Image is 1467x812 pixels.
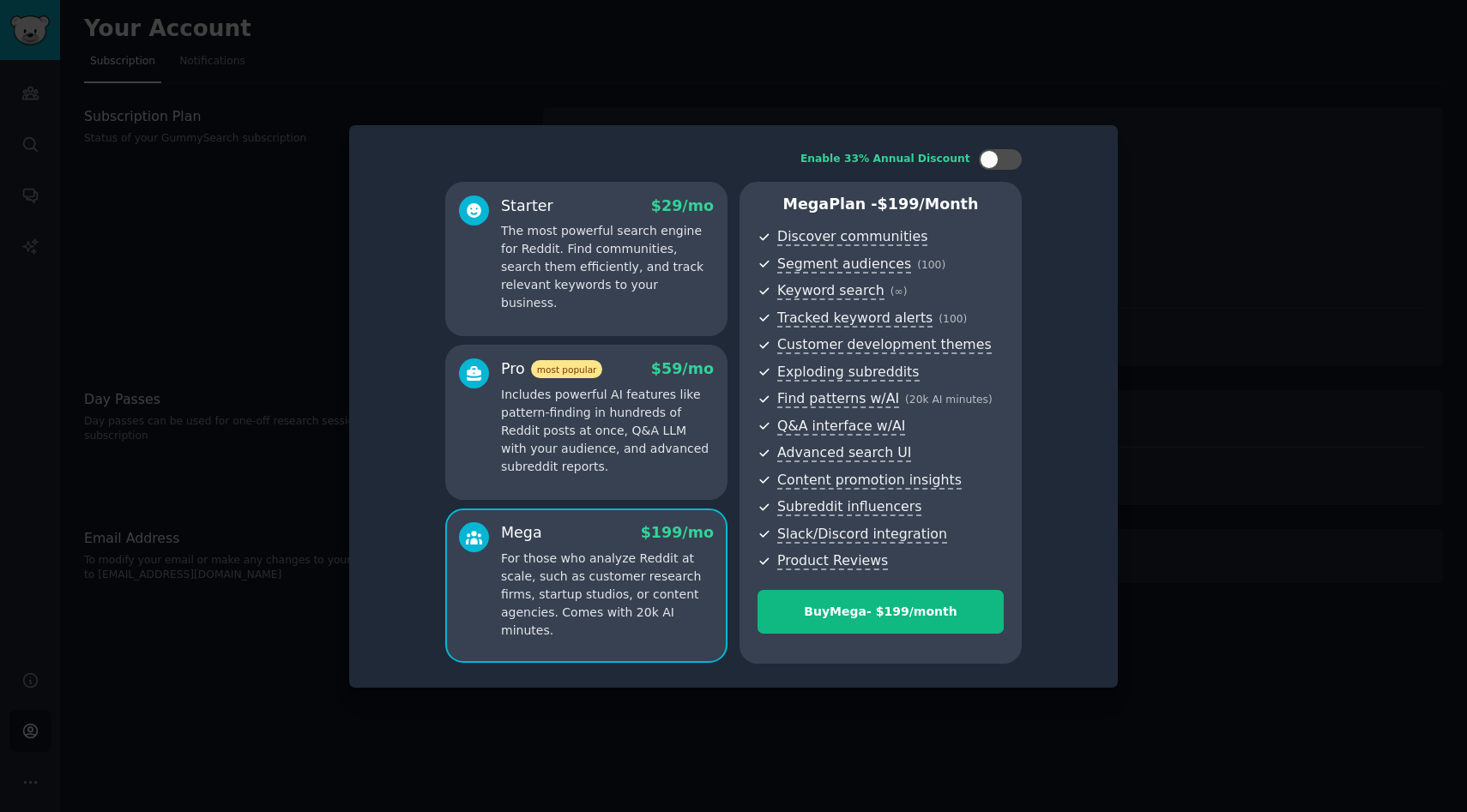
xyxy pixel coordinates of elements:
[777,256,911,274] span: Segment audiences
[777,552,888,570] span: Product Reviews
[501,222,714,312] p: The most powerful search engine for Reddit. Find communities, search them efficiently, and track ...
[777,472,962,490] span: Content promotion insights
[531,360,603,378] span: most popular
[501,195,553,217] div: Starter
[777,498,921,516] span: Subreddit influencers
[777,526,947,544] span: Slack/Discord integration
[777,444,911,462] span: Advanced search UI
[800,152,970,167] div: Enable 33% Annual Discount
[777,310,933,328] span: Tracked keyword alerts
[777,282,884,300] span: Keyword search
[939,313,967,325] span: ( 100 )
[651,360,714,377] span: $ 59 /mo
[777,364,919,382] span: Exploding subreddits
[651,197,714,214] span: $ 29 /mo
[777,228,927,246] span: Discover communities
[890,286,908,298] span: ( ∞ )
[501,358,602,380] div: Pro
[501,522,542,544] div: Mega
[758,590,1004,634] button: BuyMega- $199/month
[758,194,1004,215] p: Mega Plan -
[878,195,979,213] span: $ 199 /month
[501,550,714,640] p: For those who analyze Reddit at scale, such as customer research firms, startup studios, or conte...
[777,390,899,408] span: Find patterns w/AI
[777,336,992,354] span: Customer development themes
[641,524,714,541] span: $ 199 /mo
[905,394,993,406] span: ( 20k AI minutes )
[917,259,945,271] span: ( 100 )
[758,603,1003,621] div: Buy Mega - $ 199 /month
[777,418,905,436] span: Q&A interface w/AI
[501,386,714,476] p: Includes powerful AI features like pattern-finding in hundreds of Reddit posts at once, Q&A LLM w...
